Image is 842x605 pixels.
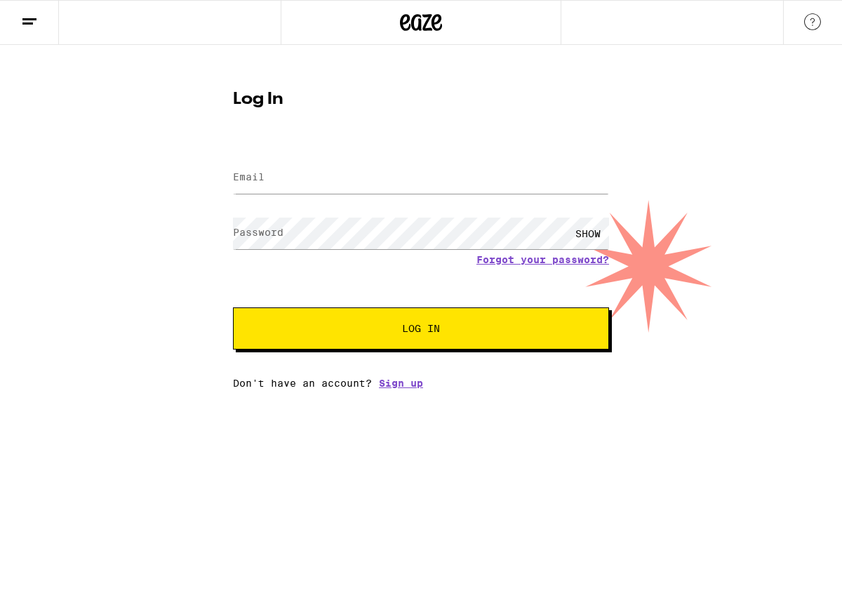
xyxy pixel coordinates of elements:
[233,162,609,194] input: Email
[233,307,609,350] button: Log In
[233,91,609,108] h1: Log In
[233,171,265,182] label: Email
[476,254,609,265] a: Forgot your password?
[233,378,609,389] div: Don't have an account?
[233,227,283,238] label: Password
[8,10,101,21] span: Hi. Need any help?
[402,324,440,333] span: Log In
[567,218,609,249] div: SHOW
[379,378,423,389] a: Sign up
